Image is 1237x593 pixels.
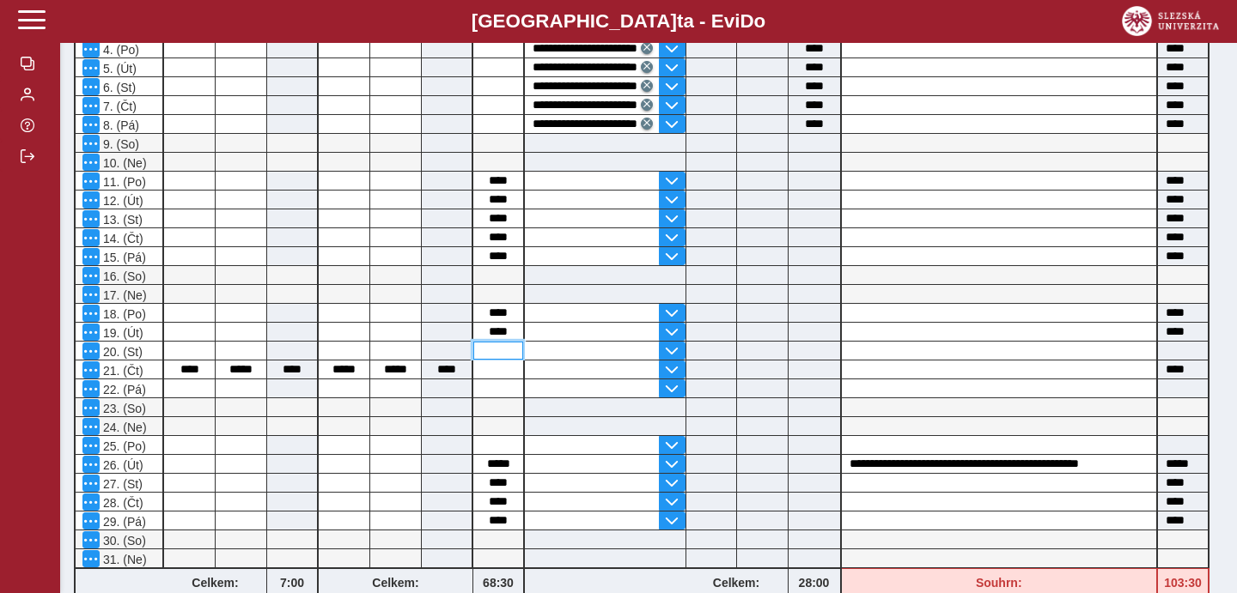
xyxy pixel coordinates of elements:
button: Menu [82,135,100,152]
b: 7:00 [267,576,317,590]
button: Menu [82,210,100,227]
span: 13. (St) [100,213,143,227]
span: 23. (So) [100,402,146,415]
b: Souhrn: [976,576,1022,590]
span: 22. (Pá) [100,383,146,396]
button: Menu [82,550,100,567]
button: Menu [82,456,100,473]
span: 9. (So) [100,137,139,151]
button: Menu [82,40,100,57]
span: 10. (Ne) [100,156,147,170]
span: 30. (So) [100,534,146,548]
button: Menu [82,361,100,378]
b: Celkem: [686,576,788,590]
span: 17. (Ne) [100,288,147,302]
button: Menu [82,97,100,114]
b: Celkem: [319,576,472,590]
button: Menu [82,342,100,360]
button: Menu [82,286,100,303]
span: 25. (Po) [100,439,146,453]
span: 15. (Pá) [100,251,146,264]
span: 14. (Čt) [100,232,143,245]
button: Menu [82,248,100,265]
span: 11. (Po) [100,175,146,189]
button: Menu [82,418,100,435]
span: 28. (Čt) [100,496,143,510]
button: Menu [82,531,100,548]
span: 7. (Čt) [100,100,137,113]
b: 103:30 [1158,576,1208,590]
button: Menu [82,172,100,190]
img: logo_web_su.png [1122,6,1219,36]
span: 16. (So) [100,269,146,283]
span: 29. (Pá) [100,515,146,529]
b: [GEOGRAPHIC_DATA] a - Evi [52,10,1185,33]
button: Menu [82,305,100,322]
span: 19. (Út) [100,326,143,340]
button: Menu [82,229,100,246]
b: 68:30 [473,576,523,590]
span: 20. (St) [100,345,143,359]
span: 5. (Út) [100,62,137,76]
span: t [677,10,683,32]
span: 27. (St) [100,477,143,491]
span: 12. (Út) [100,194,143,208]
button: Menu [82,399,100,416]
button: Menu [82,380,100,397]
span: o [754,10,766,32]
button: Menu [82,324,100,341]
span: 31. (Ne) [100,553,147,566]
b: Celkem: [164,576,266,590]
button: Menu [82,437,100,454]
span: D [740,10,753,32]
span: 8. (Pá) [100,118,139,132]
span: 21. (Čt) [100,364,143,378]
button: Menu [82,475,100,492]
button: Menu [82,267,100,284]
button: Menu [82,59,100,76]
button: Menu [82,116,100,133]
button: Menu [82,154,100,171]
span: 18. (Po) [100,307,146,321]
button: Menu [82,191,100,209]
span: 6. (St) [100,81,136,94]
button: Menu [82,512,100,529]
span: 26. (Út) [100,458,143,472]
button: Menu [82,493,100,511]
span: 24. (Ne) [100,421,147,434]
button: Menu [82,78,100,95]
span: 4. (Po) [100,43,139,57]
b: 28:00 [789,576,840,590]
